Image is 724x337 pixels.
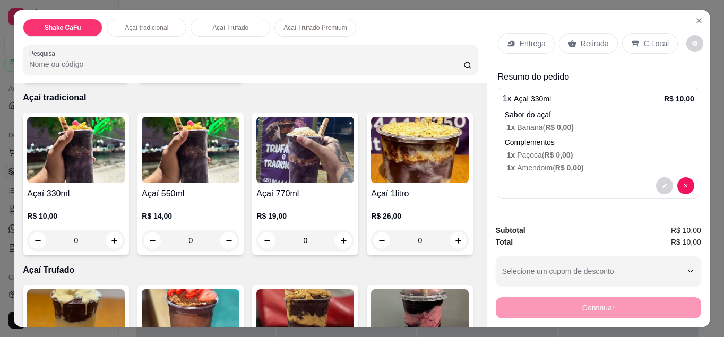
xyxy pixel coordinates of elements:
h4: Açaí 1litro [371,187,469,200]
button: decrease-product-quantity [656,177,673,194]
p: Sabor do açaí [505,109,694,120]
p: R$ 26,00 [371,211,469,221]
button: Close [691,12,708,29]
p: R$ 10,00 [664,93,694,104]
p: Açaí tradicional [23,91,478,104]
img: product-image [371,117,469,183]
button: decrease-product-quantity [677,177,694,194]
p: Banana ( [507,122,694,133]
p: Complementos [505,137,694,148]
span: R$ 0,00 ) [545,151,573,159]
p: Açaí Trufado Premium [283,23,347,32]
span: Açaí 330ml [514,94,551,103]
p: Amendoim ( [507,162,694,173]
p: Resumo do pedido [498,71,699,83]
p: R$ 14,00 [142,211,239,221]
p: R$ 19,00 [256,211,354,221]
p: Retirada [581,38,609,49]
h4: Açaí 550ml [142,187,239,200]
strong: Subtotal [496,226,525,235]
span: 1 x [507,163,517,172]
span: 1 x [507,123,517,132]
strong: Total [496,238,513,246]
p: C.Local [644,38,669,49]
input: Pesquisa [29,59,463,70]
span: R$ 10,00 [671,236,701,248]
p: Shake CaFu [45,23,81,32]
button: decrease-product-quantity [686,35,703,52]
p: Entrega [520,38,546,49]
img: product-image [142,117,239,183]
p: Açaí tradicional [125,23,168,32]
button: Selecione um cupom de desconto [496,256,701,286]
p: Açaí Trufado [23,264,478,276]
img: product-image [256,117,354,183]
p: 1 x [503,92,551,105]
p: Paçoca ( [507,150,694,160]
img: product-image [27,117,125,183]
span: R$ 10,00 [671,224,701,236]
span: R$ 0,00 ) [545,123,574,132]
label: Pesquisa [29,49,59,58]
h4: Açaí 770ml [256,187,354,200]
p: Açaí Trufado [212,23,248,32]
span: R$ 0,00 ) [555,163,584,172]
span: 1 x [507,151,517,159]
h4: Açaí 330ml [27,187,125,200]
p: R$ 10,00 [27,211,125,221]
